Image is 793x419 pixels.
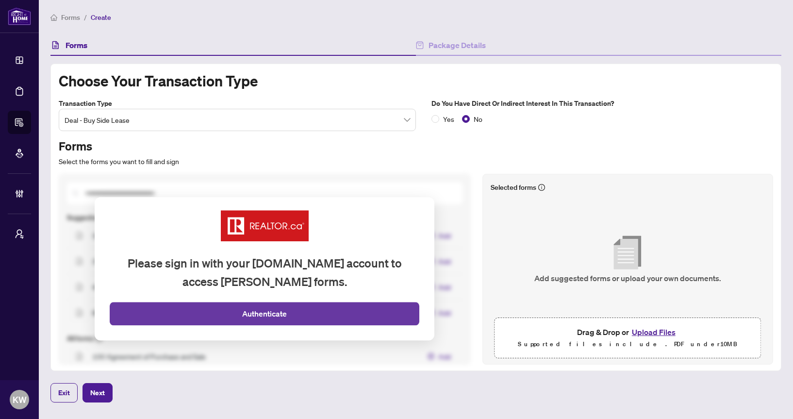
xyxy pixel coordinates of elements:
span: No [470,114,486,124]
p: Select the forms you want to fill and sign [59,156,773,167]
h5: Selected forms [491,182,536,193]
label: Transaction type [59,98,416,109]
button: Exit [50,383,78,402]
li: / [84,12,87,23]
span: Deal - Buy Side Lease [65,111,410,129]
h4: Forms [66,39,87,51]
h1: Choose your transaction type [59,72,773,90]
button: Authenticate [110,302,419,326]
span: Exit [58,385,70,401]
label: Do you have direct or indirect interest in this transaction? [431,98,789,109]
h4: Package Details [429,39,486,51]
img: Realtor.ca Icon [221,210,309,241]
span: Yes [439,114,458,124]
img: logo [8,7,31,25]
button: Upload Files [629,326,678,338]
span: Authenticate [242,308,287,320]
span: user-switch [15,229,24,239]
span: home [50,14,57,21]
span: KW [13,393,27,406]
p: Please sign in with your [DOMAIN_NAME] account to access [PERSON_NAME] forms. [110,254,419,290]
h4: Add suggested forms or upload your own documents. [534,272,721,284]
span: Forms [61,13,80,22]
button: Next [83,383,113,402]
span: Drag & Drop or [577,326,678,338]
span: Drag & Drop orUpload FilesSupported files include .PDF under10MB [495,318,760,358]
span: info-circle [538,182,545,193]
span: Next [90,385,105,401]
p: Supported files include .PDF under 10 MB [503,338,753,350]
h3: Forms [59,139,773,154]
span: Create [91,13,111,22]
